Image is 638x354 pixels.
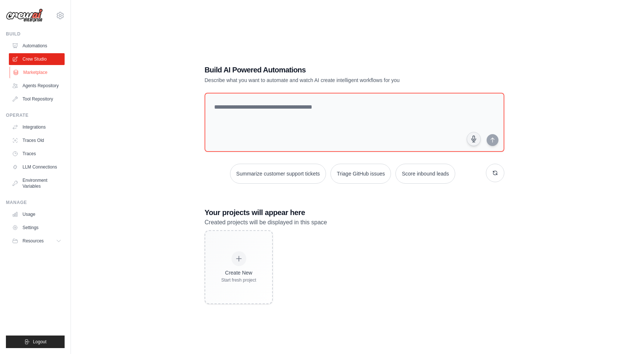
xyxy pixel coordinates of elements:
a: Settings [9,222,65,234]
button: Click to speak your automation idea [467,132,481,146]
img: Logo [6,8,43,23]
a: Crew Studio [9,53,65,65]
span: Logout [33,339,47,345]
span: Resources [23,238,44,244]
a: Integrations [9,121,65,133]
h1: Build AI Powered Automations [205,65,453,75]
button: Resources [9,235,65,247]
button: Get new suggestions [486,164,504,182]
p: Describe what you want to automate and watch AI create intelligent workflows for you [205,76,453,84]
p: Created projects will be displayed in this space [205,218,504,227]
div: Manage [6,200,65,205]
h3: Your projects will appear here [205,207,504,218]
div: Build [6,31,65,37]
button: Logout [6,336,65,348]
a: Usage [9,208,65,220]
iframe: Chat Widget [601,319,638,354]
div: Create New [221,269,256,276]
a: Traces Old [9,135,65,146]
button: Triage GitHub issues [330,164,391,184]
a: Marketplace [10,67,65,78]
a: Environment Variables [9,174,65,192]
a: Agents Repository [9,80,65,92]
div: Operate [6,112,65,118]
a: Tool Repository [9,93,65,105]
a: Traces [9,148,65,160]
a: LLM Connections [9,161,65,173]
div: Start fresh project [221,277,256,283]
a: Automations [9,40,65,52]
button: Score inbound leads [395,164,455,184]
button: Summarize customer support tickets [230,164,326,184]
